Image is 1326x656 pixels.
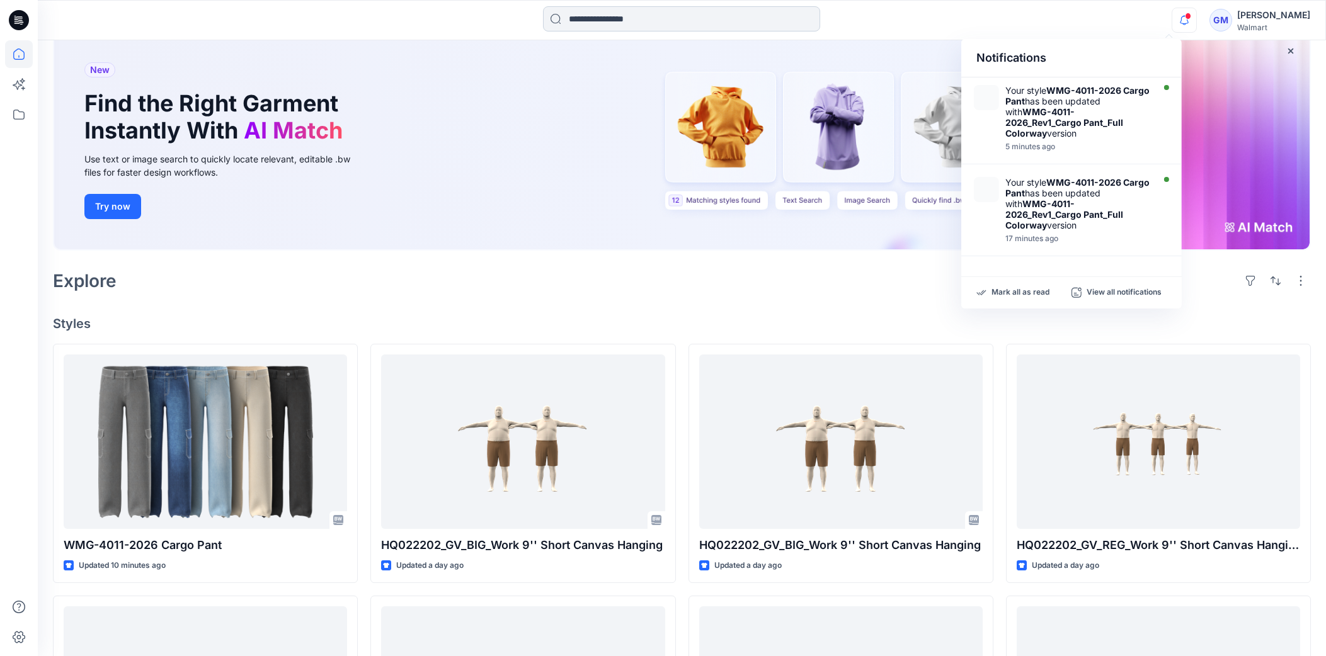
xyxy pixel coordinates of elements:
div: Monday, September 29, 2025 03:07 [1005,234,1150,243]
div: Walmart [1237,23,1310,32]
a: HQ022202_GV_BIG_Work 9'' Short Canvas Hanging [381,354,665,529]
div: GM [1209,9,1232,31]
strong: WMG-4011-2026 Cargo Pant [1005,85,1150,106]
p: HQ022202_GV_REG_Work 9'' Short Canvas Hanging [1017,536,1300,554]
div: [PERSON_NAME] [1237,8,1310,23]
strong: WMG-4011-2026 Cargo Pant [1005,177,1150,198]
a: WMG-4011-2026 Cargo Pant [64,354,347,529]
a: HQ022202_GV_REG_Work 9'' Short Canvas Hanging [1017,354,1300,529]
div: Your style has been updated with version [1005,177,1150,230]
img: WMG-4011-2026_Rev1_Cargo Pant_Full Colorway [974,177,999,202]
p: View all notifications [1087,287,1162,298]
div: Monday, September 29, 2025 03:19 [1005,142,1150,151]
div: Your style has been updated with version [1005,85,1150,139]
p: HQ022202_GV_BIG_Work 9'' Short Canvas Hanging [381,536,665,554]
div: Use text or image search to quickly locate relevant, editable .bw files for faster design workflows. [84,152,368,179]
h4: Styles [53,316,1311,331]
button: Try now [84,194,141,219]
p: Updated a day ago [714,559,782,572]
p: Updated a day ago [1032,559,1099,572]
div: Notifications [961,39,1182,77]
p: WMG-4011-2026 Cargo Pant [64,536,347,554]
span: AI Match [244,116,343,144]
span: New [90,62,110,77]
h1: Find the Right Garment Instantly With [84,90,349,144]
p: Updated a day ago [396,559,464,572]
p: Mark all as read [992,287,1049,298]
h2: Explore [53,271,117,291]
strong: WMG-4011-2026_Rev1_Cargo Pant_Full Colorway [1005,106,1123,139]
a: HQ022202_GV_BIG_Work 9'' Short Canvas Hanging [699,354,983,529]
strong: WMG-4011-2026_Rev1_Cargo Pant_Full Colorway [1005,198,1123,230]
img: WMG-4011-2026_Rev1_Cargo Pant_Full Colorway [974,85,999,110]
p: Updated 10 minutes ago [79,559,166,572]
p: HQ022202_GV_BIG_Work 9'' Short Canvas Hanging [699,536,983,554]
